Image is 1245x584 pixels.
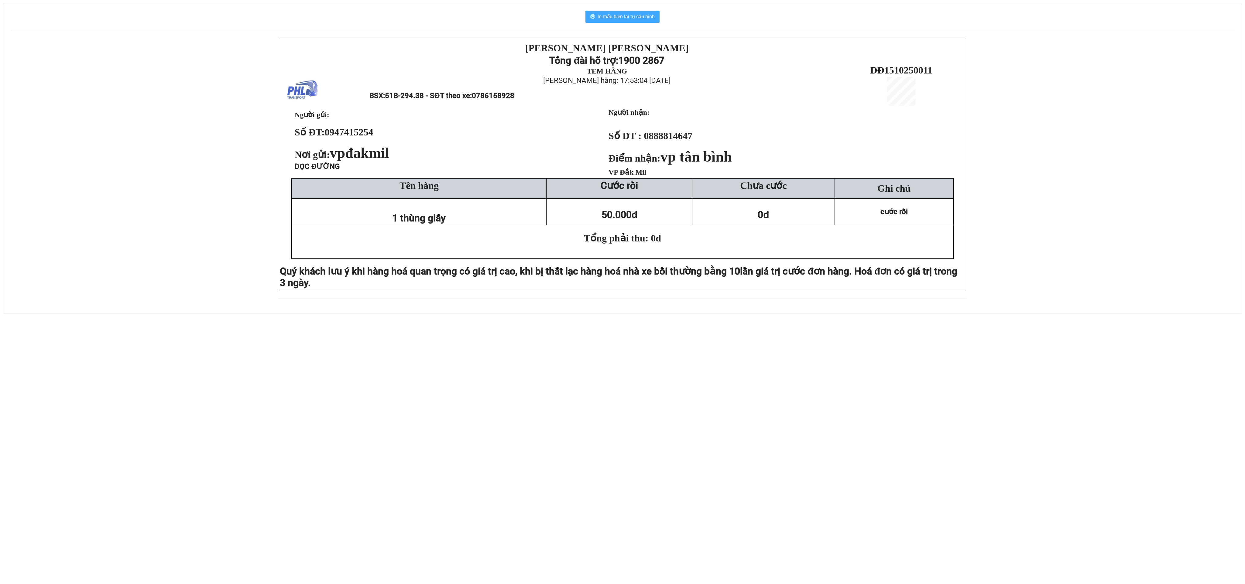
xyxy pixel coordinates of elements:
[287,75,318,106] img: logo
[602,209,638,220] span: 50.000đ
[877,183,911,194] span: Ghi chú
[295,162,340,171] span: DỌC ĐƯỜNG
[280,265,740,277] span: Quý khách lưu ý khi hàng hoá quan trọng có giá trị cao, khi bị thất lạc hàng hoá nhà xe bồi thườn...
[609,168,646,176] span: VP Đắk Mil
[400,180,439,191] span: Tên hàng
[472,91,514,100] span: 0786158928
[325,127,373,138] span: 0947415254
[280,265,957,289] span: lần giá trị cước đơn hàng. Hoá đơn có giá trị trong 3 ngày.
[609,130,641,141] strong: Số ĐT :
[584,233,661,244] span: Tổng phải thu: 0đ
[392,212,446,224] span: 1 thùng giấy
[618,55,664,66] strong: 1900 2867
[587,67,627,75] strong: TEM HÀNG
[880,207,908,216] span: cước rồi
[549,55,618,66] strong: Tổng đài hỗ trợ:
[295,127,373,138] strong: Số ĐT:
[758,209,769,220] span: 0đ
[601,180,638,191] strong: Cước rồi
[598,13,655,20] span: In mẫu biên lai tự cấu hình
[295,149,391,160] span: Nơi gửi:
[369,91,514,100] span: BSX:
[609,153,732,164] strong: Điểm nhận:
[644,130,692,141] span: 0888814647
[609,108,650,116] strong: Người nhận:
[740,180,787,191] span: Chưa cước
[525,43,689,53] strong: [PERSON_NAME] [PERSON_NAME]
[590,14,595,20] span: printer
[295,111,329,119] span: Người gửi:
[660,149,732,165] span: vp tân bình
[330,145,389,161] span: vpđakmil
[585,11,660,23] button: printerIn mẫu biên lai tự cấu hình
[543,76,671,85] span: [PERSON_NAME] hàng: 17:53:04 [DATE]
[870,65,932,76] span: DĐ1510250011
[385,91,514,100] span: 51B-294.38 - SĐT theo xe:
